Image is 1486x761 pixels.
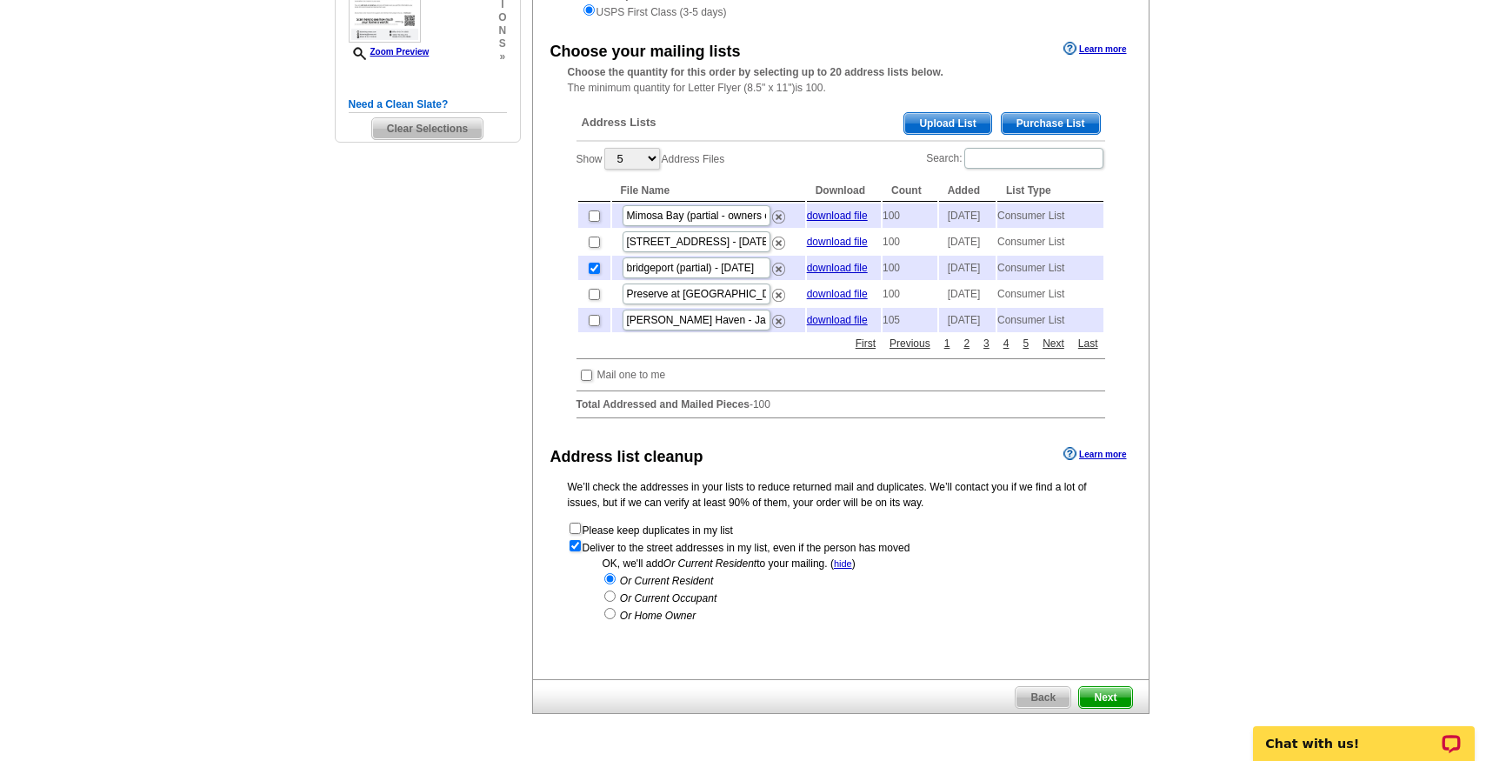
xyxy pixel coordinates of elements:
[568,556,1114,632] div: OK, we'll add to your mailing. ( )
[939,256,996,280] td: [DATE]
[997,204,1103,228] td: Consumer List
[772,210,785,224] img: delete.png
[498,50,506,63] span: »
[883,308,937,332] td: 105
[807,210,868,222] a: download file
[940,336,955,351] a: 1
[550,40,741,63] div: Choose your mailing lists
[772,237,785,250] img: delete.png
[997,308,1103,332] td: Consumer List
[498,24,506,37] span: n
[997,180,1103,202] th: List Type
[620,575,713,587] span: Or Current Resident
[568,3,1114,20] div: USPS First Class (3-5 days)
[1018,336,1033,351] a: 5
[568,479,1114,511] p: We’ll check the addresses in your lists to reduce returned mail and duplicates. We’ll contact you...
[997,230,1103,254] td: Consumer List
[883,230,937,254] td: 100
[1063,447,1126,461] a: Learn more
[883,256,937,280] td: 100
[568,521,1114,556] form: Please keep duplicates in my list Deliver to the street addresses in my list, even if the person ...
[979,336,994,351] a: 3
[772,285,785,297] a: Remove this list
[1038,336,1069,351] a: Next
[807,288,868,300] a: download file
[939,204,996,228] td: [DATE]
[620,592,716,604] span: Or Current Occupant
[939,308,996,332] td: [DATE]
[772,315,785,328] img: delete.png
[620,610,696,622] span: Or Home Owner
[939,230,996,254] td: [DATE]
[568,99,1114,432] div: -
[959,336,974,351] a: 2
[885,336,935,351] a: Previous
[663,557,756,570] span: Or Current Resident
[349,47,430,57] a: Zoom Preview
[772,311,785,324] a: Remove this list
[883,204,937,228] td: 100
[772,259,785,271] a: Remove this list
[568,66,943,78] strong: Choose the quantity for this order by selecting up to 20 address lists below.
[498,37,506,50] span: s
[372,118,483,139] span: Clear Selections
[772,233,785,245] a: Remove this list
[1015,686,1071,709] a: Back
[349,97,507,113] h5: Need a Clean Slate?
[939,180,996,202] th: Added
[904,113,990,134] span: Upload List
[1074,336,1103,351] a: Last
[999,336,1014,351] a: 4
[550,445,703,469] div: Address list cleanup
[772,289,785,302] img: delete.png
[582,115,656,130] span: Address Lists
[807,262,868,274] a: download file
[883,282,937,306] td: 100
[1079,687,1131,708] span: Next
[964,148,1103,169] input: Search:
[997,282,1103,306] td: Consumer List
[883,180,937,202] th: Count
[807,236,868,248] a: download file
[533,64,1149,96] div: The minimum quantity for Letter Flyer (8.5" x 11")is 100.
[939,282,996,306] td: [DATE]
[997,256,1103,280] td: Consumer List
[753,398,770,411] span: 100
[498,11,506,24] span: o
[834,558,852,569] a: hide
[1242,706,1486,761] iframe: LiveChat chat widget
[807,180,881,202] th: Download
[576,146,725,171] label: Show Address Files
[926,146,1104,170] label: Search:
[1063,42,1126,56] a: Learn more
[1016,687,1070,708] span: Back
[807,314,868,326] a: download file
[604,148,660,170] select: ShowAddress Files
[576,398,750,411] strong: Total Addressed and Mailed Pieces
[1002,113,1100,134] span: Purchase List
[772,207,785,219] a: Remove this list
[612,180,805,202] th: File Name
[772,263,785,276] img: delete.png
[596,366,667,384] td: Mail one to me
[851,336,880,351] a: First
